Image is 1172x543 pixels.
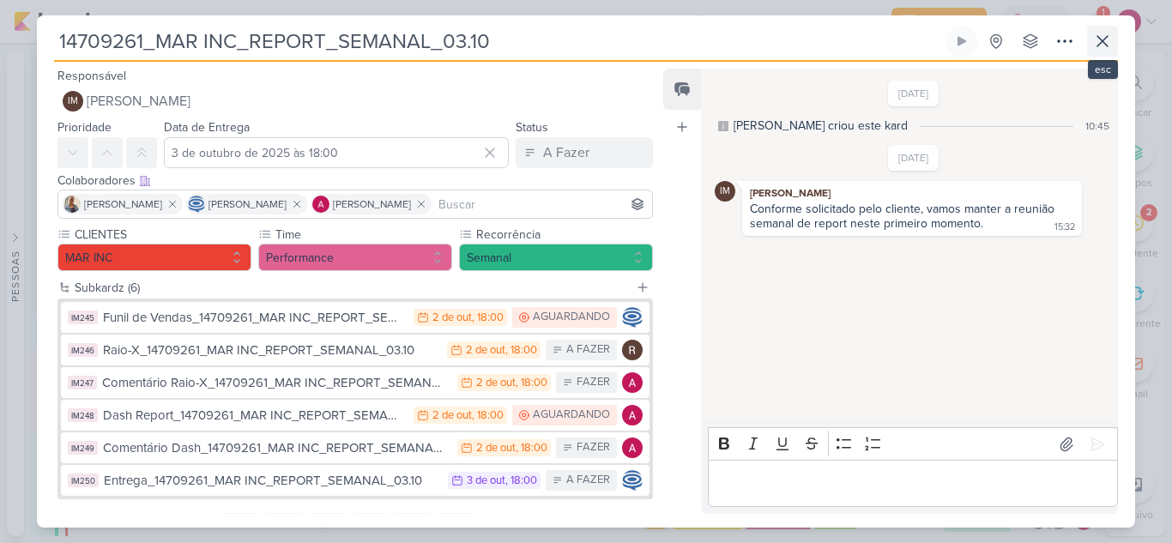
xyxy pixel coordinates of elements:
[103,406,405,425] div: Dash Report_14709261_MAR INC_REPORT_SEMANAL_03.10
[577,374,610,391] div: FAZER
[57,244,251,271] button: MAR INC
[103,438,449,458] div: Comentário Dash_14709261_MAR INC_REPORT_SEMANAL_03.10
[533,407,610,424] div: AGUARDANDO
[61,465,649,496] button: IM250 Entrega_14709261_MAR INC_REPORT_SEMANAL_03.10 3 de out , 18:00 A FAZER
[68,474,99,487] div: IM250
[466,345,505,356] div: 2 de out
[622,340,643,360] img: Rafael Dornelles
[57,172,653,190] div: Colaboradores
[543,142,589,163] div: A Fazer
[61,367,649,398] button: IM247 Comentário Raio-X_14709261_MAR INC_REPORT_SEMANAL_03.10 2 de out , 18:00 FAZER
[1088,60,1118,79] div: esc
[274,226,452,244] label: Time
[955,34,969,48] div: Ligar relógio
[61,302,649,333] button: IM245 Funil de Vendas_14709261_MAR INC_REPORT_SEMANAL_03.10 2 de out , 18:00 AGUARDANDO
[75,279,629,297] div: Subkardz (6)
[68,343,98,357] div: IM246
[566,472,610,489] div: A FAZER
[188,196,205,213] img: Caroline Traven De Andrade
[432,410,472,421] div: 2 de out
[103,308,405,328] div: Funil de Vendas_14709261_MAR INC_REPORT_SEMANAL_03.10
[57,86,653,117] button: IM [PERSON_NAME]
[1085,118,1109,134] div: 10:45
[87,91,190,112] span: [PERSON_NAME]
[472,410,504,421] div: , 18:00
[622,470,643,491] img: Caroline Traven De Andrade
[61,400,649,431] button: IM248 Dash Report_14709261_MAR INC_REPORT_SEMANAL_03.10 2 de out , 18:00 AGUARDANDO
[68,311,98,324] div: IM245
[746,184,1078,202] div: [PERSON_NAME]
[708,460,1118,507] div: Editor editing area: main
[63,196,81,213] img: Iara Santos
[61,335,649,365] button: IM246 Raio-X_14709261_MAR INC_REPORT_SEMANAL_03.10 2 de out , 18:00 A FAZER
[84,196,162,212] span: [PERSON_NAME]
[63,91,83,112] div: Isabella Machado Guimarães
[164,120,250,135] label: Data de Entrega
[432,312,472,323] div: 2 de out
[208,196,287,212] span: [PERSON_NAME]
[57,120,112,135] label: Prioridade
[102,373,449,393] div: Comentário Raio-X_14709261_MAR INC_REPORT_SEMANAL_03.10
[472,312,504,323] div: , 18:00
[622,372,643,393] img: Alessandra Gomes
[505,475,537,486] div: , 18:00
[516,120,548,135] label: Status
[435,194,649,214] input: Buscar
[103,341,438,360] div: Raio-X_14709261_MAR INC_REPORT_SEMANAL_03.10
[474,226,653,244] label: Recorrência
[68,441,98,455] div: IM249
[516,137,653,168] button: A Fazer
[577,439,610,456] div: FAZER
[566,341,610,359] div: A FAZER
[312,196,329,213] img: Alessandra Gomes
[516,377,547,389] div: , 18:00
[61,432,649,463] button: IM249 Comentário Dash_14709261_MAR INC_REPORT_SEMANAL_03.10 2 de out , 18:00 FAZER
[54,26,943,57] input: Kard Sem Título
[622,437,643,458] img: Alessandra Gomes
[104,471,439,491] div: Entrega_14709261_MAR INC_REPORT_SEMANAL_03.10
[68,97,78,106] p: IM
[750,202,1058,231] div: Conforme solicitado pelo cliente, vamos manter a reunião semanal de report neste primeiro momento.
[68,408,98,422] div: IM248
[516,443,547,454] div: , 18:00
[533,309,610,326] div: AGUARDANDO
[57,69,126,83] label: Responsável
[68,376,97,389] div: IM247
[622,405,643,425] img: Alessandra Gomes
[734,117,908,135] div: [PERSON_NAME] criou este kard
[476,377,516,389] div: 2 de out
[1054,220,1075,234] div: 15:32
[505,345,537,356] div: , 18:00
[459,244,653,271] button: Semanal
[715,181,735,202] div: Isabella Machado Guimarães
[720,187,730,196] p: IM
[476,443,516,454] div: 2 de out
[467,475,505,486] div: 3 de out
[333,196,411,212] span: [PERSON_NAME]
[622,307,643,328] img: Caroline Traven De Andrade
[258,244,452,271] button: Performance
[164,137,509,168] input: Select a date
[708,427,1118,461] div: Editor toolbar
[73,226,251,244] label: CLIENTES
